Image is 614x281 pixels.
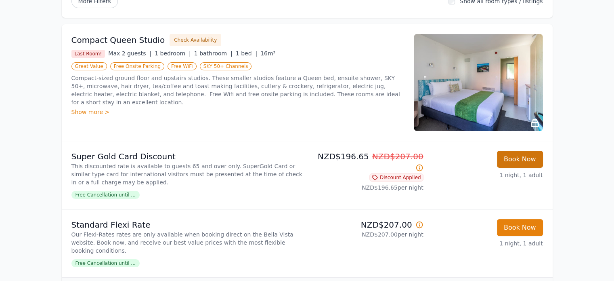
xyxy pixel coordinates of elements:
button: Book Now [497,151,543,168]
p: This discounted rate is available to guests 65 and over only. SuperGold Card or similar type card... [71,162,304,186]
button: Check Availability [170,34,221,46]
p: 1 night, 1 adult [430,239,543,247]
span: NZD$207.00 [372,152,423,161]
p: Our Flexi-Rates rates are only available when booking direct on the Bella Vista website. Book now... [71,230,304,255]
h3: Compact Queen Studio [71,34,165,46]
div: Show more > [71,108,404,116]
p: Standard Flexi Rate [71,219,304,230]
p: NZD$207.00 [310,219,423,230]
span: Discount Applied [369,173,423,182]
p: NZD$196.65 per night [310,184,423,192]
span: Max 2 guests | [108,50,151,57]
span: SKY 50+ Channels [200,62,252,70]
span: 1 bedroom | [155,50,191,57]
p: NZD$207.00 per night [310,230,423,239]
span: Last Room! [71,50,105,58]
p: Super Gold Card Discount [71,151,304,162]
span: Free Onsite Parking [110,62,164,70]
span: Great Value [71,62,107,70]
span: Free WiFi [168,62,197,70]
span: 16m² [260,50,275,57]
span: 1 bed | [236,50,257,57]
p: Compact-sized ground floor and upstairs studios. These smaller studios feature a Queen bed, ensui... [71,74,404,106]
span: 1 bathroom | [194,50,233,57]
span: Free Cancellation until ... [71,191,140,199]
p: 1 night, 1 adult [430,171,543,179]
button: Book Now [497,219,543,236]
span: Free Cancellation until ... [71,259,140,267]
p: NZD$196.65 [310,151,423,173]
